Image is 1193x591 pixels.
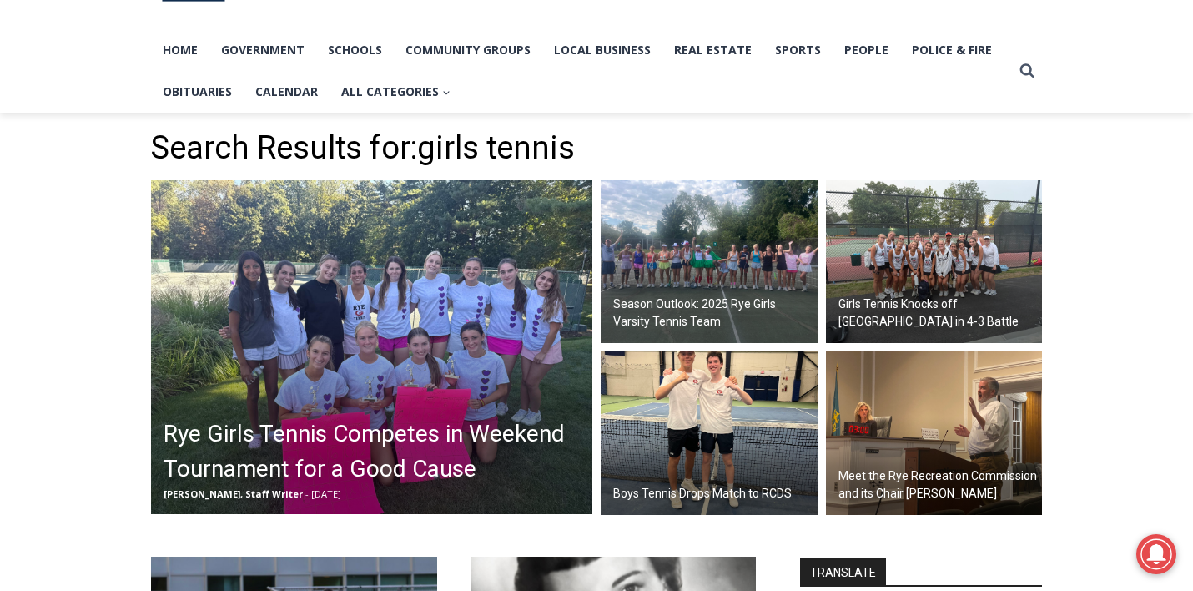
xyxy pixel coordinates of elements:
img: (PHOTO: The Rye Girls Tennis team claimed a 4-3 victory over Mamaroneck on Friday, September 5, 2... [826,180,1043,344]
a: Local Business [542,29,662,71]
a: Home [151,29,209,71]
button: View Search Form [1012,56,1042,86]
span: [PERSON_NAME], Staff Writer [164,487,303,500]
a: Girls Tennis Knocks off [GEOGRAPHIC_DATA] in 4-3 Battle [826,180,1043,344]
a: Meet the Rye Recreation Commission and its Chair [PERSON_NAME] [826,351,1043,515]
a: Schools [316,29,394,71]
a: Community Groups [394,29,542,71]
h2: Boys Tennis Drops Match to RCDS [613,485,792,503]
nav: Primary Navigation [151,29,1012,114]
span: girls tennis [417,129,575,166]
a: Season Outlook: 2025 Rye Girls Varsity Tennis Team [601,180,818,344]
img: (PHOTO: Rick McCabe, chair of the Rye Recreation Commission, speaking about NUrsery Field at the ... [826,351,1043,515]
span: - [305,487,309,500]
a: People [833,29,900,71]
strong: TRANSLATE [800,558,886,585]
h2: Girls Tennis Knocks off [GEOGRAPHIC_DATA] in 4-3 Battle [838,295,1039,331]
a: Sports [763,29,833,71]
span: [DATE] [311,487,341,500]
h2: Meet the Rye Recreation Commission and its Chair [PERSON_NAME] [838,467,1039,503]
a: Calendar [244,71,330,113]
img: (PHOTO: The Rye Girls Varsity Tennis team posing in their partnered costumes before our annual St... [601,180,818,344]
h2: Rye Girls Tennis Competes in Weekend Tournament for a Good Cause [164,417,588,487]
a: Obituaries [151,71,244,113]
a: Rye Girls Tennis Competes in Weekend Tournament for a Good Cause [PERSON_NAME], Staff Writer - [D... [151,180,592,514]
h1: Search Results for: [151,129,1042,168]
a: Real Estate [662,29,763,71]
a: Boys Tennis Drops Match to RCDS [601,351,818,515]
a: Government [209,29,316,71]
h2: Season Outlook: 2025 Rye Girls Varsity Tennis Team [613,295,813,331]
img: (PHOTO: The top Rye Girls Varsity Tennis team poses after the Georgia Williams Memorial Scholarsh... [151,180,592,514]
button: Child menu of All Categories [330,71,462,113]
a: Police & Fire [900,29,1004,71]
